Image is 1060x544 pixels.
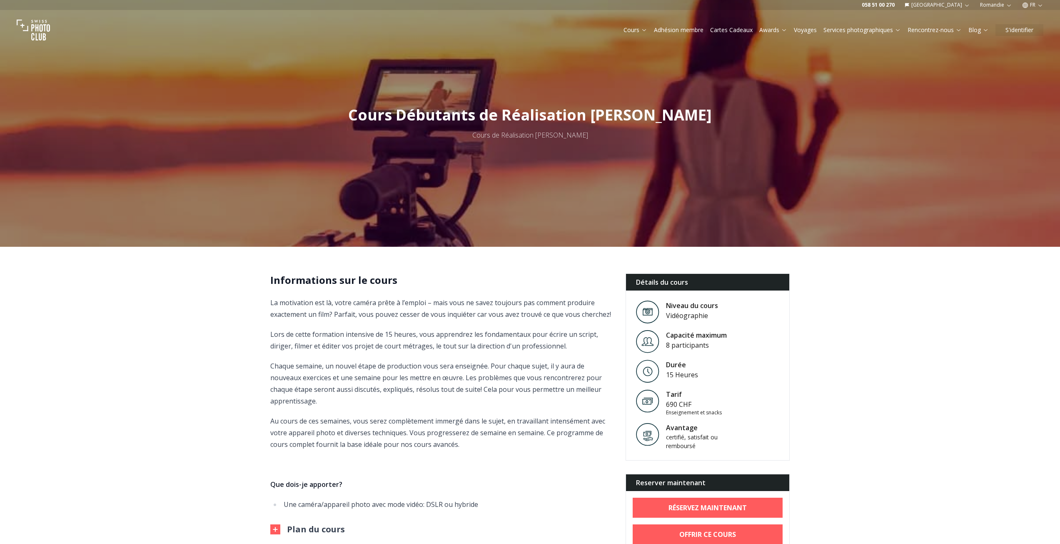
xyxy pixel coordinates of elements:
h2: Informations sur le cours [270,273,612,287]
div: Tarif [666,389,722,399]
div: Détails du cours [626,274,790,291]
p: La motivation est là, votre caméra prête à l’emploi – mais vous ne savez toujours pas comment pro... [270,297,612,320]
div: Enseignement et snacks [666,409,722,416]
div: Capacité maximum [666,330,727,340]
button: Rencontrez-nous [904,24,965,36]
button: Awards [756,24,791,36]
button: Plan du cours [270,524,345,535]
div: Avantage [666,423,737,433]
a: 058 51 00 270 [862,2,895,8]
button: Adhésion membre [651,24,707,36]
a: Cartes Cadeaux [710,26,753,34]
a: Voyages [794,26,817,34]
a: Cours [624,26,647,34]
img: Level [636,360,659,383]
span: Cours Débutants de Réalisation [PERSON_NAME] [348,105,712,125]
div: 690 CHF [666,399,722,409]
button: Cartes Cadeaux [707,24,756,36]
button: Services photographiques [820,24,904,36]
li: Une caméra/appareil photo avec mode vidéo: DSLR ou hybride [281,499,612,510]
b: RÉSERVEZ MAINTENANT [668,503,747,513]
button: S'identifier [995,24,1043,36]
b: Offrir ce cours [679,529,736,539]
img: Level [636,330,659,353]
p: Lors de cette formation intensive de 15 heures, vous apprendrez les fondamentaux pour écrire un s... [270,328,612,352]
a: Adhésion membre [654,26,703,34]
button: Voyages [791,24,820,36]
a: Blog [968,26,989,34]
img: Swiss photo club [17,13,50,47]
img: Tarif [636,389,659,413]
div: certifié, satisfait ou remboursé [666,433,737,450]
button: Blog [965,24,992,36]
div: 15 Heures [666,370,698,380]
img: Avantage [636,423,659,446]
div: Durée [666,360,698,370]
p: Au cours de ces semaines, vous serez complètement immergé dans le sujet, en travaillant intenséme... [270,415,612,450]
strong: Que dois-je apporter? [270,480,342,489]
div: 8 participants [666,340,727,350]
p: Chaque semaine, un nouvel étape de production vous sera enseignée. Pour chaque sujet, il y aura d... [270,360,612,407]
a: Awards [759,26,787,34]
div: Niveau du cours [666,301,718,311]
img: Outline Close [270,524,280,534]
span: Cours de Réalisation [PERSON_NAME] [472,130,588,140]
div: Reserver maintenant [626,474,790,491]
img: Level [636,301,659,323]
button: Cours [620,24,651,36]
div: Vidéographie [666,311,718,321]
a: Services photographiques [823,26,901,34]
a: RÉSERVEZ MAINTENANT [633,498,783,518]
a: Rencontrez-nous [908,26,962,34]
